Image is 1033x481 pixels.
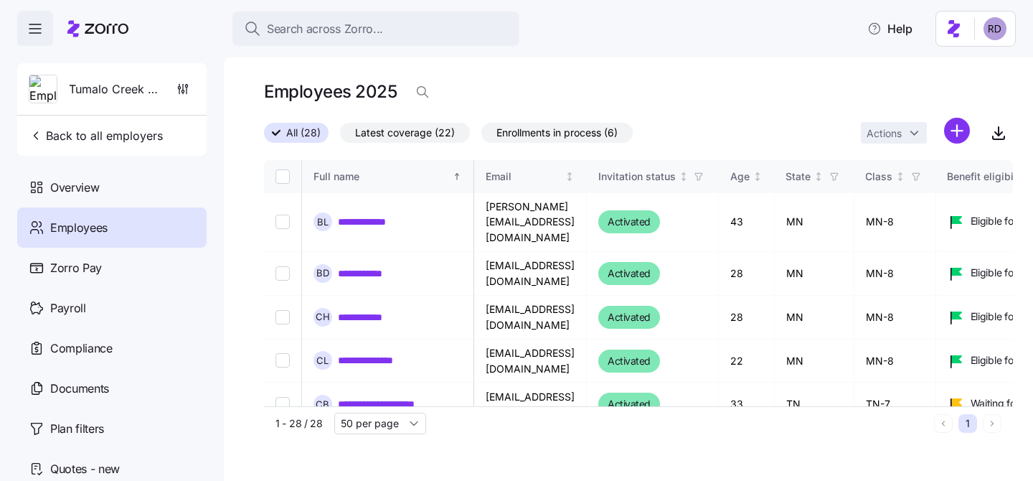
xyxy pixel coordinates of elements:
[452,172,462,182] div: Sorted ascending
[608,265,651,282] span: Activated
[775,160,854,193] th: StateNot sorted
[944,118,970,144] svg: add icon
[50,380,109,398] span: Documents
[854,160,936,193] th: ClassNot sorted
[17,248,207,288] a: Zorro Pay
[895,172,905,182] div: Not sorted
[496,123,618,142] span: Enrollments in process (6)
[679,172,689,182] div: Not sorted
[275,397,290,411] input: Select record 5
[232,11,519,46] button: Search across Zorro...
[275,215,290,229] input: Select record 1
[775,193,854,252] td: MN
[275,416,323,431] span: 1 - 28 / 28
[275,169,290,184] input: Select all records
[474,160,587,193] th: EmailNot sorted
[50,259,102,277] span: Zorro Pay
[854,296,936,340] td: MN-8
[302,160,474,193] th: Full nameSorted ascending
[474,340,587,383] td: [EMAIL_ADDRESS][DOMAIN_NAME]
[275,310,290,324] input: Select record 3
[50,340,113,358] span: Compliance
[753,172,763,182] div: Not sorted
[17,167,207,207] a: Overview
[474,193,587,252] td: [PERSON_NAME][EMAIL_ADDRESS][DOMAIN_NAME]
[854,252,936,296] td: MN-8
[854,193,936,252] td: MN-8
[264,80,397,103] h1: Employees 2025
[719,383,775,426] td: 33
[719,340,775,383] td: 22
[587,160,719,193] th: Invitation statusNot sorted
[50,299,86,317] span: Payroll
[775,296,854,340] td: MN
[317,356,329,365] span: C L
[316,268,329,278] span: B D
[316,312,330,322] span: C H
[317,218,329,227] span: B L
[29,127,163,144] span: Back to all employers
[608,309,651,326] span: Activated
[867,20,912,37] span: Help
[50,219,108,237] span: Employees
[17,328,207,368] a: Compliance
[474,383,587,426] td: [EMAIL_ADDRESS][DOMAIN_NAME]
[50,460,120,478] span: Quotes - new
[17,288,207,328] a: Payroll
[934,414,953,433] button: Previous page
[316,400,330,409] span: C B
[69,80,159,98] span: Tumalo Creek Transportation
[17,368,207,408] a: Documents
[474,296,587,340] td: [EMAIL_ADDRESS][DOMAIN_NAME]
[608,396,651,413] span: Activated
[313,169,450,185] div: Full name
[719,193,775,252] td: 43
[565,172,575,182] div: Not sorted
[775,340,854,383] td: MN
[50,420,104,438] span: Plan filters
[50,179,99,197] span: Overview
[730,169,750,185] div: Age
[486,169,562,185] div: Email
[813,172,824,182] div: Not sorted
[598,169,676,185] div: Invitation status
[983,414,1001,433] button: Next page
[29,75,57,104] img: Employer logo
[854,340,936,383] td: MN-8
[719,160,775,193] th: AgeNot sorted
[286,123,321,142] span: All (28)
[984,17,1006,40] img: 6d862e07fa9c5eedf81a4422c42283ac
[275,266,290,281] input: Select record 2
[608,352,651,370] span: Activated
[775,252,854,296] td: MN
[854,383,936,426] td: TN-7
[608,213,651,230] span: Activated
[958,414,977,433] button: 1
[861,122,927,144] button: Actions
[719,296,775,340] td: 28
[355,123,455,142] span: Latest coverage (22)
[866,169,893,185] div: Class
[275,354,290,368] input: Select record 4
[775,383,854,426] td: TN
[474,252,587,296] td: [EMAIL_ADDRESS][DOMAIN_NAME]
[786,169,811,185] div: State
[856,14,924,43] button: Help
[267,20,383,38] span: Search across Zorro...
[17,207,207,248] a: Employees
[719,252,775,296] td: 28
[17,408,207,449] a: Plan filters
[23,121,169,150] button: Back to all employers
[867,129,902,139] span: Actions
